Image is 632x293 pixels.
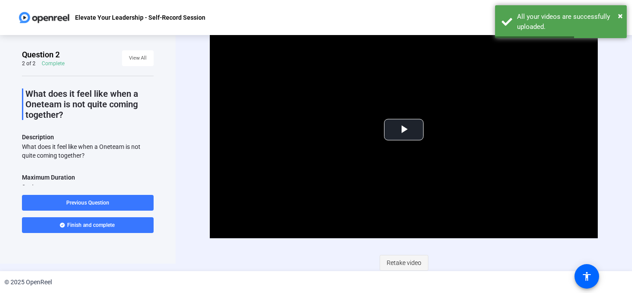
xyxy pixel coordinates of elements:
[75,12,205,23] p: Elevate Your Leadership - Self-Record Session
[18,9,71,26] img: OpenReel logo
[129,52,147,65] span: View All
[517,12,620,32] div: All your videos are successfully uploaded.
[66,200,109,206] span: Previous Question
[22,60,36,67] div: 2 of 2
[22,217,154,233] button: Finish and complete
[380,255,428,271] button: Retake video
[582,271,592,282] mat-icon: accessibility
[42,60,65,67] div: Complete
[618,11,623,21] span: ×
[22,195,154,211] button: Previous Question
[22,172,75,183] div: Maximum Duration
[67,222,115,229] span: Finish and complete
[22,142,154,160] div: What does it feel like when a Oneteam is not quite coming together?
[4,278,52,287] div: © 2025 OpenReel
[22,183,75,191] div: 3 mins
[384,119,424,140] button: Play Video
[25,88,154,120] p: What does it feel like when a Oneteam is not quite coming together?
[22,132,154,142] p: Description
[618,9,623,22] button: Close
[387,254,421,271] span: Retake video
[210,21,598,238] div: Video Player
[122,50,154,66] button: View All
[22,49,60,60] span: Question 2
